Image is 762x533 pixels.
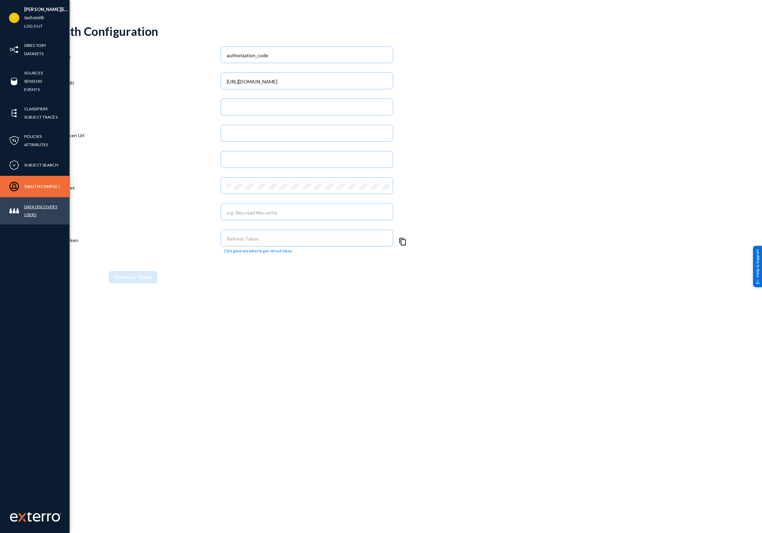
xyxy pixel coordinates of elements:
[24,182,57,190] a: OAuthConfig
[227,210,389,216] input: e.g. files.read files.write
[9,160,19,170] img: icon-compliance.svg
[9,13,19,23] img: 1687c577c4dc085bd5ba4471514e2ea1
[399,238,407,246] span: content_copy
[109,271,157,283] button: Generate Token
[24,86,40,93] a: Events
[9,76,19,87] img: icon-sources.svg
[114,274,152,280] span: Generate Token
[24,14,44,22] a: techsmith
[24,203,69,219] a: Data Discovery Users
[9,44,19,55] img: icon-inventory.svg
[24,22,43,30] a: Log out
[9,108,19,118] img: icon-elements.svg
[9,135,19,146] img: icon-policies.svg
[753,246,762,287] div: Help & Support
[10,511,61,522] img: exterro-work-mark.svg
[24,141,48,149] a: Attributes
[46,24,745,38] div: OAuth Configuration
[24,113,58,121] a: Subject Traces
[24,50,43,58] a: Datasets
[24,105,48,113] a: Classifiers
[24,77,42,85] a: Sensors
[24,69,43,77] a: Sources
[9,181,19,192] img: icon-oauth.svg
[227,236,389,242] input: Refresh Token
[18,513,26,522] img: exterro-logo.svg
[9,206,19,216] img: icon-members.svg
[24,6,69,14] li: [PERSON_NAME][EMAIL_ADDRESS][DOMAIN_NAME]
[24,161,58,169] a: Subject Search
[24,132,42,140] a: Policies
[224,249,292,253] mat-hint: Click generate token to get refresh token
[24,41,46,49] a: Directory
[755,279,760,284] img: help_support.svg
